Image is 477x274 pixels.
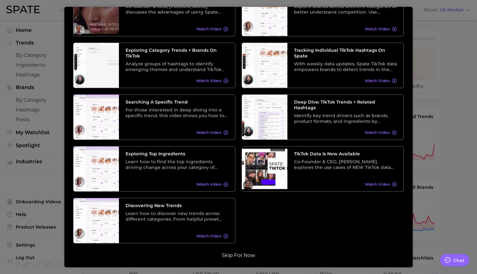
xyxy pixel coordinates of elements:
[126,61,228,72] div: Analyze groups of hashtags to identify emerging themes and understand TikTok trends at a higher l...
[126,107,228,118] div: For those interested in deep diving into a specific trend, this video shows you how to search tre...
[196,27,221,31] span: Watch Video
[73,94,235,140] a: Searching A Specific TrendFor those interested in deep diving into a specific trend, this video s...
[126,202,228,208] h3: Discovering New Trends
[126,99,228,104] h3: Searching A Specific Trend
[294,47,397,58] h3: Tracking Individual TikTok Hashtags on Spate
[196,182,221,187] span: Watch Video
[126,210,228,222] div: Learn how to discover new trends across different categories. From helpful preset filters to diff...
[196,130,221,135] span: Watch Video
[242,94,404,140] a: Deep Dive: TikTok Trends + Related HashtagsIdentify key trend drivers such as brands, product for...
[242,146,404,191] a: TikTok data is now availableCo-Founder & CEO, [PERSON_NAME], explores the use cases of NEW TikTok...
[365,130,390,135] span: Watch Video
[294,99,397,110] h3: Deep Dive: TikTok Trends + Related Hashtags
[365,78,390,83] span: Watch Video
[294,61,397,72] div: With weekly data updates, Spate TikTok data empowers brands to detect trends in the earliest stag...
[73,198,235,243] a: Discovering New TrendsLearn how to discover new trends across different categories. From helpful ...
[242,42,404,88] a: Tracking Individual TikTok Hashtags on SpateWith weekly data updates, Spate TikTok data empowers ...
[126,47,228,58] h3: Exploring Category Trends + Brands on TikTok
[294,3,397,15] div: Explore brands across different categories to better understand competition. Use different preset...
[294,158,397,170] div: Co-Founder & CEO, [PERSON_NAME], explores the use cases of NEW TikTok data and its relationship w...
[126,3,228,15] div: Co-founder & CEO, [PERSON_NAME], discusses the advantages of using Spate data as well as its vari...
[126,158,228,170] div: Learn how to find the top ingredients driving change across your category of choice. From broad c...
[196,234,221,238] span: Watch Video
[294,112,397,124] div: Identify key trend drivers such as brands, product formats, and ingredients by leveraging a categ...
[73,146,235,191] a: Exploring Top IngredientsLearn how to find the top ingredients driving change across your categor...
[220,252,257,258] button: Skip for now
[73,42,235,88] a: Exploring Category Trends + Brands on TikTokAnalyze groups of hashtags to identify emerging theme...
[294,151,397,156] h3: TikTok data is now available
[196,78,221,83] span: Watch Video
[365,27,390,31] span: Watch Video
[126,151,228,156] h3: Exploring Top Ingredients
[365,182,390,187] span: Watch Video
